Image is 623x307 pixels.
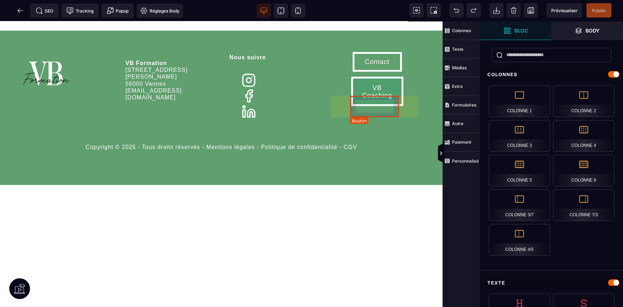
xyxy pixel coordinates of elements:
div: Colonnes [480,68,623,81]
div: Colonne 3 [489,120,550,152]
strong: Bloc [514,28,528,33]
span: SEO [36,7,54,14]
div: Colonne 2 [553,85,614,117]
span: [STREET_ADDRESS][PERSON_NAME] [125,45,187,58]
div: Colonne 4/5 [489,224,550,256]
span: Publier [592,8,606,13]
span: Créer une alerte modale [101,4,134,18]
button: Contact [353,31,402,50]
span: Extra [443,77,480,96]
strong: Colonnes [452,28,471,33]
span: Colonnes [443,21,480,40]
div: Texte [480,276,623,289]
span: Enregistrer [524,3,538,18]
span: Aperçu [547,3,582,18]
button: VB Coaching [351,55,403,85]
span: Voir tablette [274,4,288,18]
span: Afficher les vues [480,143,487,164]
span: Rétablir [467,3,481,18]
span: Médias [443,59,480,77]
div: Colonne 6 [553,155,614,187]
span: Voir bureau [257,4,271,18]
div: Colonne 5 [489,155,550,187]
div: Colonne 7/3 [553,189,614,221]
span: Importer [489,3,504,18]
span: Défaire [449,3,464,18]
span: Texte [443,40,480,59]
span: Nettoyage [507,3,521,18]
strong: Texte [452,46,463,52]
span: Voir les composants [410,3,424,18]
span: Réglages Body [140,7,180,14]
b: VB Formation [125,39,167,45]
span: Tracking [66,7,94,14]
strong: Médias [452,65,467,70]
strong: Extra [452,84,463,89]
span: 56000 Vannes [125,59,166,65]
span: Enregistrer le contenu [587,3,612,18]
strong: Formulaires [452,102,477,108]
b: Nous suivre [230,33,266,39]
span: Popup [107,7,129,14]
span: Voir mobile [291,4,305,18]
div: Colonne 1 [489,85,550,117]
strong: Personnalisé [452,158,479,164]
span: Favicon [137,4,183,18]
span: Ouvrir les calques [552,21,623,40]
div: Colonne 4 [553,120,614,152]
span: Ouvrir les blocs [480,21,552,40]
span: Code de suivi [61,4,99,18]
span: Paiement [443,133,480,152]
span: Autre [443,114,480,133]
img: 86a4aa658127570b91344bfc39bbf4eb_Blanc_sur_fond_vert.png [21,31,71,75]
span: Métadata SEO [30,4,59,18]
span: Copyright © 2025 - Tous droits réservés - Mentions légales - Politique de confidentialité - CGV [86,123,357,129]
span: Prévisualiser [551,8,578,13]
span: [EMAIL_ADDRESS][DOMAIN_NAME] [125,66,182,79]
span: Retour [13,4,27,18]
strong: Paiement [452,139,471,145]
span: Formulaires [443,96,480,114]
span: Personnalisé [443,152,480,170]
span: Capture d'écran [427,3,441,18]
strong: Autre [452,121,463,126]
div: Colonne 3/7 [489,189,550,221]
strong: Body [586,28,600,33]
